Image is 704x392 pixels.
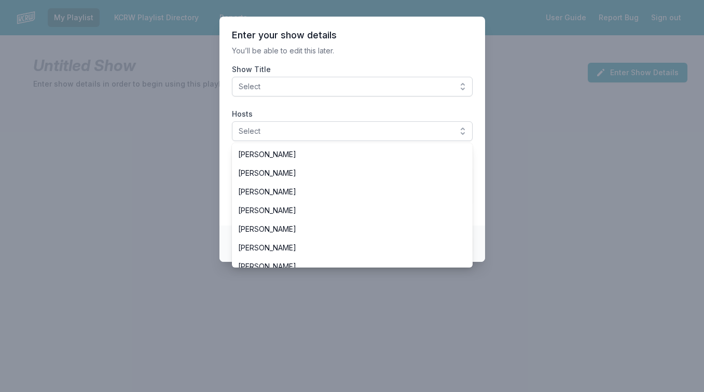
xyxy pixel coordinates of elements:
label: Show Title [232,64,473,75]
span: Select [239,126,451,136]
span: [PERSON_NAME] [238,243,454,253]
span: [PERSON_NAME] [238,205,454,216]
span: Select [239,81,451,92]
button: Select [232,77,473,96]
header: Enter your show details [232,29,473,41]
span: [PERSON_NAME] [238,168,454,178]
span: [PERSON_NAME] [238,149,454,160]
span: [PERSON_NAME] [238,187,454,197]
span: [PERSON_NAME] [238,261,454,272]
p: You’ll be able to edit this later. [232,46,473,56]
span: [PERSON_NAME] [238,224,454,234]
label: Hosts [232,109,473,119]
button: Select [232,121,473,141]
